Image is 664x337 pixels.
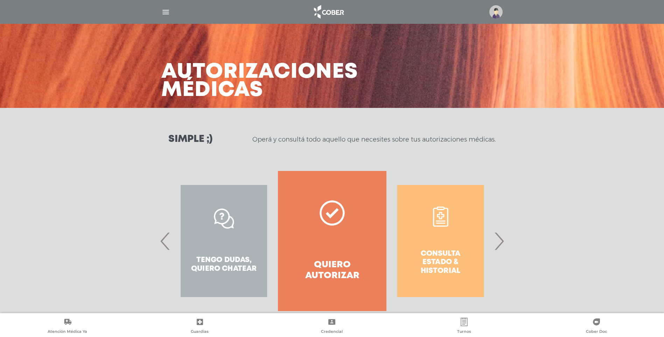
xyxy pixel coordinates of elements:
[457,329,471,335] span: Turnos
[310,4,347,20] img: logo_cober_home-white.png
[278,171,386,311] a: Quiero autorizar
[191,329,209,335] span: Guardias
[168,135,212,144] h3: Simple ;)
[586,329,607,335] span: Cober Doc
[321,329,343,335] span: Credencial
[48,329,87,335] span: Atención Médica Ya
[159,222,172,260] span: Previous
[291,260,373,281] h4: Quiero autorizar
[161,63,358,99] h3: Autorizaciones médicas
[134,318,266,336] a: Guardias
[489,5,503,19] img: profile-placeholder.svg
[161,8,170,16] img: Cober_menu-lines-white.svg
[1,318,134,336] a: Atención Médica Ya
[492,222,506,260] span: Next
[398,318,530,336] a: Turnos
[252,135,496,144] p: Operá y consultá todo aquello que necesites sobre tus autorizaciones médicas.
[530,318,663,336] a: Cober Doc
[266,318,398,336] a: Credencial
